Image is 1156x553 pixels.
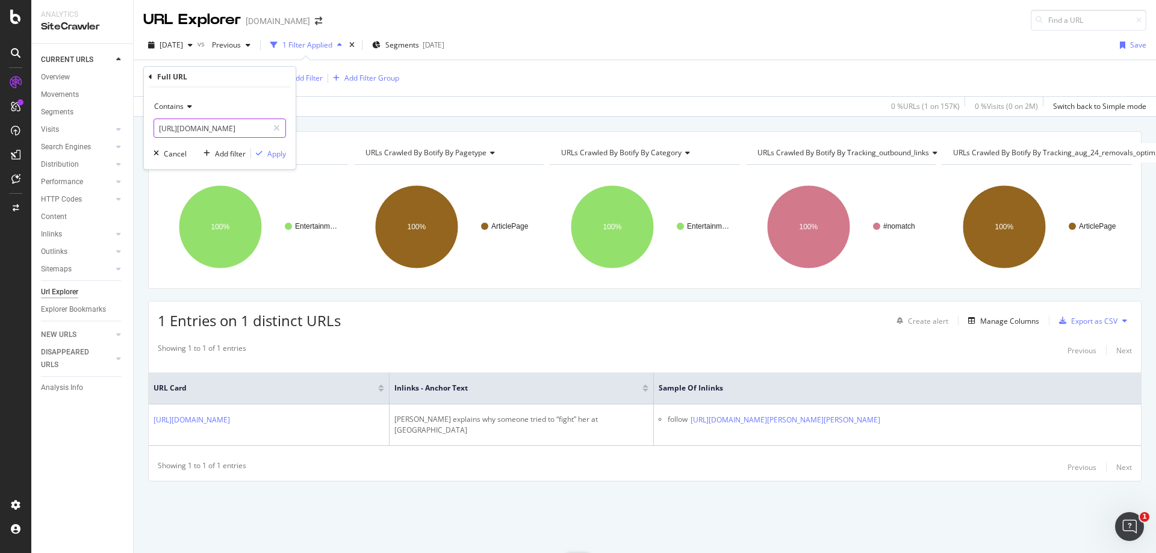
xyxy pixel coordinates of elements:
a: Search Engines [41,141,113,153]
div: Add Filter [291,73,323,83]
text: 100% [211,223,230,231]
div: Explorer Bookmarks [41,303,106,316]
h4: URLs Crawled By Botify By pagetype [363,143,533,162]
a: Analysis Info [41,382,125,394]
div: DISAPPEARED URLS [41,346,102,371]
text: 100% [799,223,818,231]
span: URL Card [154,383,375,394]
span: URLs Crawled By Botify By tracking_outbound_links [757,147,929,158]
div: Next [1116,462,1132,472]
button: Previous [1067,460,1096,475]
div: NEW URLS [41,329,76,341]
div: HTTP Codes [41,193,82,206]
div: URL Explorer [143,10,241,30]
text: 100% [603,223,622,231]
a: Movements [41,88,125,101]
a: Inlinks [41,228,113,241]
a: [URL][DOMAIN_NAME][PERSON_NAME][PERSON_NAME] [691,414,880,426]
text: Entertainm… [295,222,337,230]
div: Full URL [157,72,187,82]
text: #nomatch [883,222,915,230]
div: Overview [41,71,70,84]
span: Contains [154,101,184,111]
button: Previous [207,36,255,55]
button: [DATE] [143,36,197,55]
div: 0 % Visits ( 0 on 2M ) [975,101,1038,111]
div: Switch back to Simple mode [1053,101,1146,111]
a: Segments [41,106,125,119]
button: 1 Filter Applied [266,36,347,55]
a: Visits [41,123,113,136]
div: Next [1116,345,1132,356]
span: 2025 Sep. 20th [160,40,183,50]
a: Url Explorer [41,286,125,298]
div: Manage Columns [980,316,1039,326]
span: vs [197,39,207,49]
div: Apply [267,149,286,159]
div: Outlinks [41,246,67,258]
svg: A chart. [158,175,348,279]
div: Showing 1 to 1 of 1 entries [158,343,246,357]
div: Inlinks [41,228,62,241]
span: URLs Crawled By Botify By pagetype [365,147,486,158]
button: Manage Columns [963,314,1039,328]
button: Add Filter [275,71,323,85]
button: Save [1115,36,1146,55]
div: Cancel [164,149,187,159]
button: Add filter [199,147,246,159]
svg: A chart. [746,175,936,279]
a: Explorer Bookmarks [41,303,125,316]
svg: A chart. [942,175,1132,279]
text: ArticlePage [491,222,529,230]
a: [URL][DOMAIN_NAME] [154,414,230,426]
iframe: Intercom live chat [1115,512,1144,541]
svg: A chart. [550,175,740,279]
div: follow [668,414,688,427]
div: Search Engines [41,141,91,153]
span: 1 Entries on 1 distinct URLs [158,310,341,330]
svg: A chart. [354,175,544,279]
h4: URLs Crawled By Botify By category [559,143,729,162]
span: 1 [1140,512,1149,522]
a: Sitemaps [41,263,113,276]
a: Outlinks [41,246,113,258]
button: Segments[DATE] [367,36,449,55]
div: CURRENT URLS [41,54,93,66]
div: SiteCrawler [41,20,123,34]
button: Cancel [149,147,187,159]
div: Add filter [215,149,246,159]
div: Create alert [908,316,948,326]
div: Content [41,211,67,223]
div: Export as CSV [1071,316,1117,326]
div: Segments [41,106,73,119]
div: Save [1130,40,1146,50]
div: [PERSON_NAME] explains why someone tried to “fight” her at [GEOGRAPHIC_DATA] [394,414,648,436]
div: [DATE] [423,40,444,50]
a: DISAPPEARED URLS [41,346,113,371]
div: Add Filter Group [344,73,399,83]
div: arrow-right-arrow-left [315,17,322,25]
div: Sitemaps [41,263,72,276]
button: Previous [1067,343,1096,357]
h4: URLs Crawled By Botify By tracking_outbound_links [755,143,947,162]
a: Performance [41,176,113,188]
span: Previous [207,40,241,50]
button: Add Filter Group [328,71,399,85]
text: 100% [995,223,1014,231]
text: 100% [407,223,426,231]
div: Performance [41,176,83,188]
div: [DOMAIN_NAME] [246,15,310,27]
span: Segments [385,40,419,50]
button: Switch back to Simple mode [1048,97,1146,116]
div: times [347,39,357,51]
a: Content [41,211,125,223]
button: Export as CSV [1054,311,1117,330]
div: 1 Filter Applied [282,40,332,50]
text: ArticlePage [1079,222,1116,230]
div: Previous [1067,462,1096,472]
span: URLs Crawled By Botify By category [561,147,682,158]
